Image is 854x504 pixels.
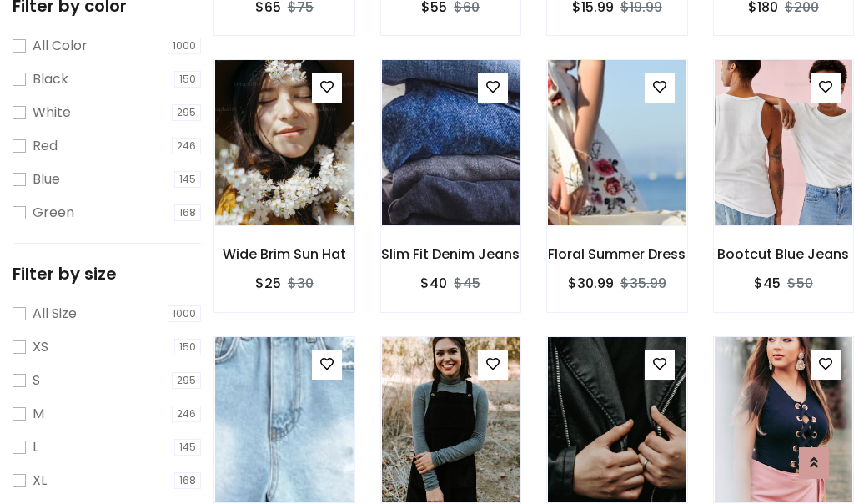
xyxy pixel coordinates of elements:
[33,203,74,223] label: Green
[174,71,201,88] span: 150
[13,264,201,284] h5: Filter by size
[33,370,40,391] label: S
[787,274,813,293] del: $50
[754,275,781,291] h6: $45
[33,404,44,424] label: M
[714,246,854,262] h6: Bootcut Blue Jeans
[381,246,521,262] h6: Slim Fit Denim Jeans
[174,472,201,489] span: 168
[568,275,614,291] h6: $30.99
[420,275,447,291] h6: $40
[33,169,60,189] label: Blue
[174,171,201,188] span: 145
[255,275,281,291] h6: $25
[168,38,201,54] span: 1000
[174,339,201,355] span: 150
[288,274,314,293] del: $30
[454,274,480,293] del: $45
[172,372,201,389] span: 295
[172,104,201,121] span: 295
[33,136,58,156] label: Red
[172,406,201,422] span: 246
[547,246,687,262] h6: Floral Summer Dress
[214,246,354,262] h6: Wide Brim Sun Hat
[33,437,38,457] label: L
[33,69,68,89] label: Black
[168,305,201,322] span: 1000
[33,103,71,123] label: White
[33,471,47,491] label: XL
[174,204,201,221] span: 168
[174,439,201,456] span: 145
[33,337,48,357] label: XS
[33,304,77,324] label: All Size
[33,36,88,56] label: All Color
[172,138,201,154] span: 246
[620,274,666,293] del: $35.99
